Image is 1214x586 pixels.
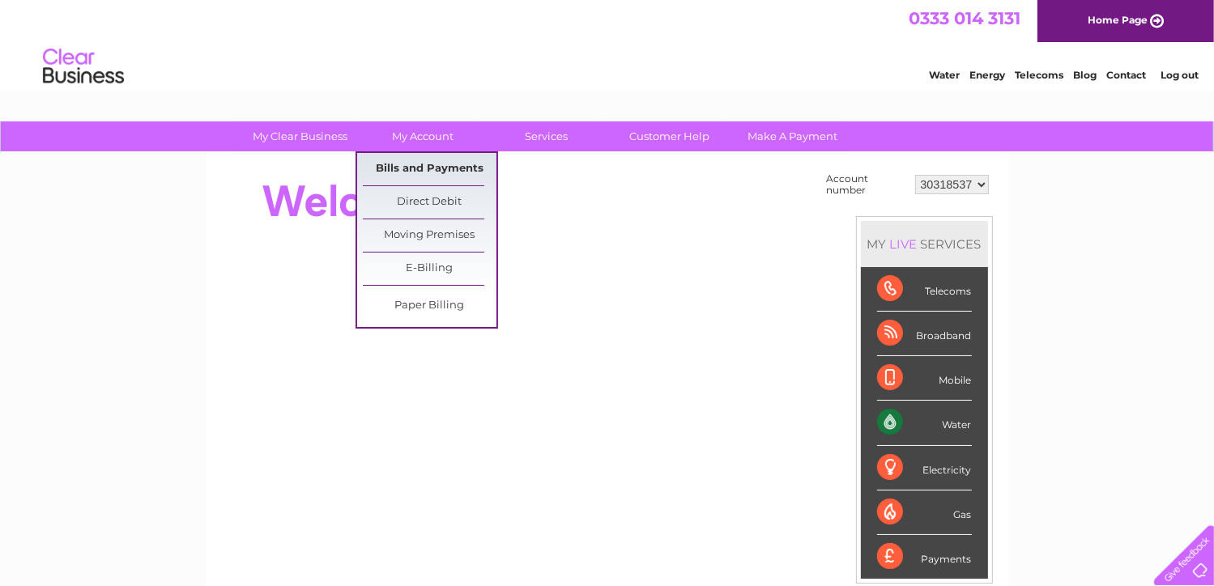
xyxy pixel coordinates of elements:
a: Bills and Payments [363,153,496,185]
td: Account number [823,169,911,200]
div: Mobile [877,356,972,401]
div: Broadband [877,312,972,356]
div: MY SERVICES [861,221,988,267]
a: Make A Payment [726,121,859,151]
div: Water [877,401,972,445]
a: My Clear Business [233,121,367,151]
a: Telecoms [1015,69,1063,81]
a: Log out [1161,69,1199,81]
a: My Account [356,121,490,151]
img: logo.png [42,42,125,91]
div: Payments [877,535,972,579]
a: Direct Debit [363,186,496,219]
a: 0333 014 3131 [909,8,1020,28]
a: Services [479,121,613,151]
a: Blog [1073,69,1097,81]
a: Customer Help [603,121,736,151]
div: Gas [877,490,972,535]
a: Contact [1106,69,1146,81]
a: Paper Billing [363,290,496,322]
div: Telecoms [877,267,972,312]
div: Clear Business is a trading name of Verastar Limited (registered in [GEOGRAPHIC_DATA] No. 3667643... [225,9,990,79]
a: E-Billing [363,253,496,285]
div: Electricity [877,446,972,490]
a: Water [929,69,960,81]
a: Moving Premises [363,219,496,252]
div: LIVE [887,236,921,252]
a: Energy [969,69,1005,81]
